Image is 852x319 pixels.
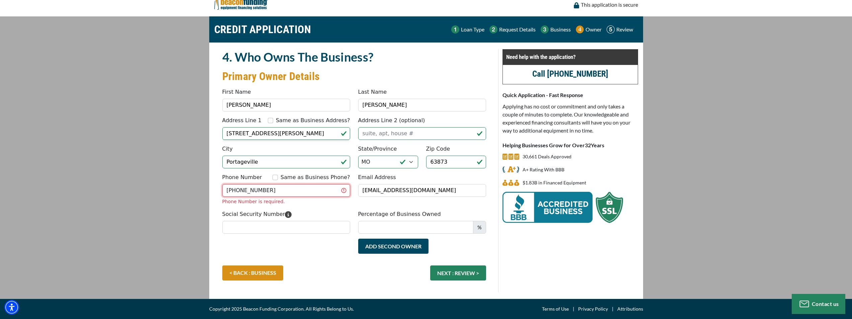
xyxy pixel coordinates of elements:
[617,305,643,313] a: Attributions
[607,25,615,33] img: Step 5
[451,25,459,33] img: Step 1
[578,305,608,313] a: Privacy Policy
[222,265,283,281] a: < BACK : BUSINESS
[473,221,486,234] span: %
[581,1,638,9] p: This application is secure
[523,166,564,174] p: A+ Rating With BBB
[792,294,845,314] button: Contact us
[222,145,233,153] label: City
[358,88,387,96] label: Last Name
[358,116,425,125] label: Address Line 2 (optional)
[461,25,484,33] p: Loan Type
[358,173,396,181] label: Email Address
[499,25,536,33] p: Request Details
[358,210,441,218] label: Percentage of Business Owned
[358,127,486,140] input: suite, apt, house #
[506,53,634,61] p: Need help with the application?
[4,300,19,315] div: Accessibility Menu
[358,145,397,153] label: State/Province
[523,179,586,187] p: $1,831,843,843 in Financed Equipment
[542,305,569,313] a: Terms of Use
[209,305,354,313] span: Copyright 2025 Beacon Funding Corporation. All Rights Belong to Us.
[222,49,486,65] h2: 4. Who Owns The Business?
[523,153,571,161] p: 30,661 Deals Approved
[222,210,292,218] label: Social Security Number
[574,2,579,8] img: lock icon to convery security
[502,91,638,99] p: Quick Application - Fast Response
[616,25,633,33] p: Review
[585,142,591,148] span: 32
[222,116,261,125] label: Address Line 1
[214,20,311,39] h1: CREDIT APPLICATION
[502,141,638,149] p: Helping Businesses Grow for Over Years
[358,239,429,254] button: Add Second Owner
[502,192,623,223] img: BBB Acredited Business and SSL Protection
[550,25,571,33] p: Business
[430,265,486,281] button: NEXT : REVIEW >
[281,173,350,181] label: Same as Business Phone?
[285,211,292,218] svg: Please enter your Social Security Number. We use this information to identify you and process you...
[222,70,486,83] h3: Primary Owner Details
[608,305,617,313] span: |
[576,25,584,33] img: Step 4
[541,25,549,33] img: Step 3
[222,198,350,205] div: Phone Number is required.
[222,173,262,181] label: Phone Number
[569,305,578,313] span: |
[586,25,602,33] p: Owner
[222,88,251,96] label: First Name
[489,25,497,33] img: Step 2
[502,102,638,135] p: Applying has no cost or commitment and only takes a couple of minutes to complete. Our knowledgea...
[426,145,450,153] label: Zip Code
[276,116,350,125] label: Same as Business Address?
[812,301,839,307] span: Contact us
[532,69,608,79] a: call (847) 897-2499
